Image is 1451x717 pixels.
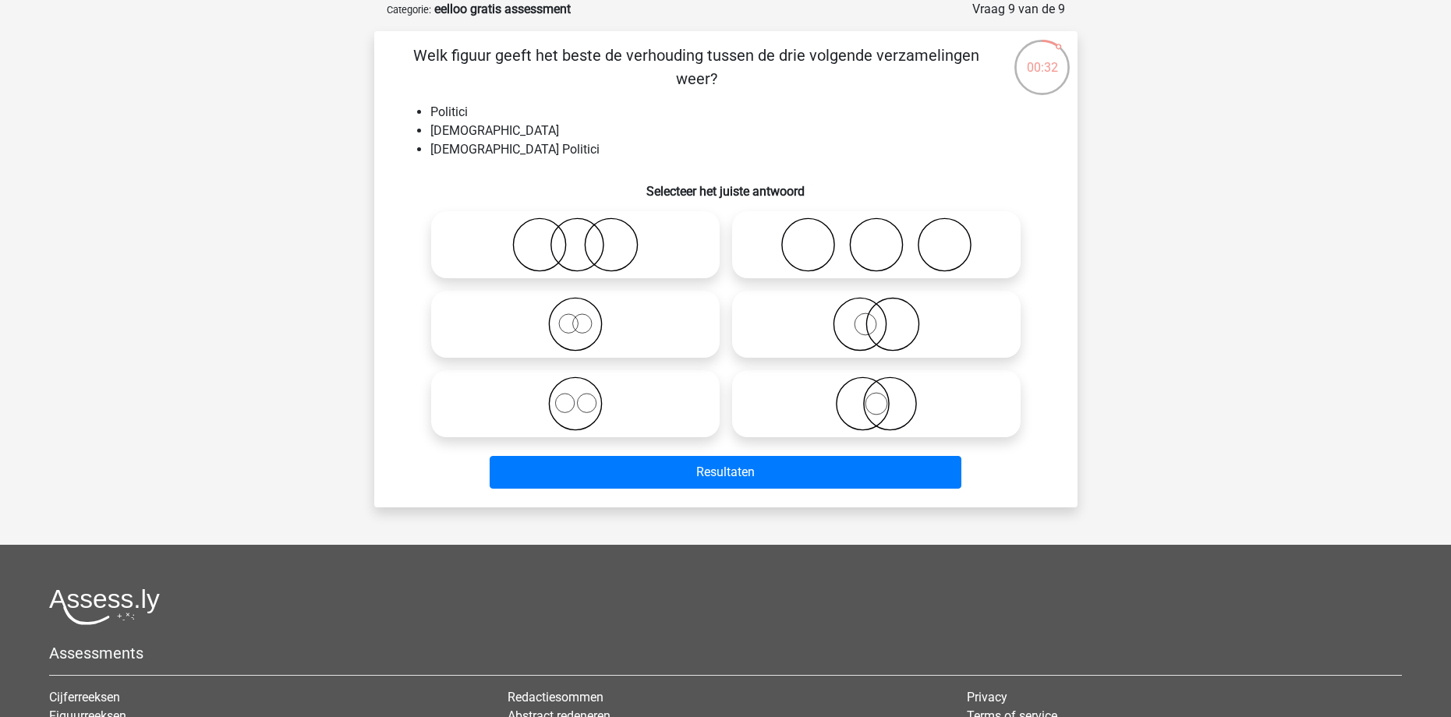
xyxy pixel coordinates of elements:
[399,171,1053,199] h6: Selecteer het juiste antwoord
[49,690,120,705] a: Cijferreeksen
[49,588,160,625] img: Assessly logo
[508,690,603,705] a: Redactiesommen
[430,140,1053,159] li: [DEMOGRAPHIC_DATA] Politici
[490,456,961,489] button: Resultaten
[1013,38,1071,77] div: 00:32
[430,122,1053,140] li: [DEMOGRAPHIC_DATA]
[967,690,1007,705] a: Privacy
[49,644,1402,662] h5: Assessments
[434,2,571,16] strong: eelloo gratis assessment
[387,4,431,16] small: Categorie:
[399,44,994,90] p: Welk figuur geeft het beste de verhouding tussen de drie volgende verzamelingen weer?
[430,103,1053,122] li: Politici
